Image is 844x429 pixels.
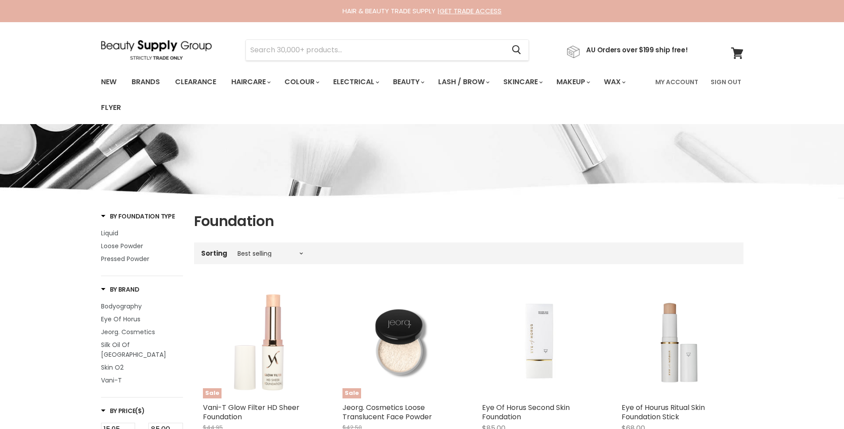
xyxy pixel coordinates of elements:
[327,73,385,91] a: Electrical
[90,7,755,16] div: HAIR & BEAUTY TRADE SUPPLY |
[432,73,495,91] a: Lash / Brow
[101,340,183,359] a: Silk Oil Of Morocco
[101,254,149,263] span: Pressed Powder
[342,285,455,398] a: Jeorg. Cosmetics Loose Translucent Face PowderSale
[622,285,735,398] a: Eye of Hourus Ritual Skin Foundation Stick
[101,242,143,250] span: Loose Powder
[342,388,361,398] span: Sale
[101,302,142,311] span: Bodyography
[101,340,166,359] span: Silk Oil Of [GEOGRAPHIC_DATA]
[101,241,183,251] a: Loose Powder
[101,212,175,221] h3: By Foundation Type
[101,375,183,385] a: Vani-T
[101,363,124,372] span: Skin O2
[125,73,167,91] a: Brands
[203,388,222,398] span: Sale
[101,228,183,238] a: Liquid
[168,73,223,91] a: Clearance
[597,73,631,91] a: Wax
[705,73,747,91] a: Sign Out
[482,402,570,422] a: Eye Of Horus Second Skin Foundation
[505,40,529,60] button: Search
[203,402,299,422] a: Vani-T Glow Filter HD Sheer Foundation
[246,40,505,60] input: Search
[101,314,183,324] a: Eye Of Horus
[203,285,316,398] a: Vani-T Glow Filter HD Sheer FoundationSale
[94,73,123,91] a: New
[497,73,548,91] a: Skincare
[622,402,705,422] a: Eye of Hourus Ritual Skin Foundation Stick
[94,98,128,117] a: Flyer
[386,73,430,91] a: Beauty
[101,363,183,372] a: Skin O2
[135,406,144,415] span: ($)
[482,285,595,398] a: Eye Of Horus Second Skin Foundation
[550,73,595,91] a: Makeup
[225,73,276,91] a: Haircare
[101,406,145,415] span: By Price
[90,69,755,121] nav: Main
[800,387,835,420] iframe: Gorgias live chat messenger
[101,285,140,294] h3: By Brand
[101,301,183,311] a: Bodyography
[94,69,650,121] ul: Main menu
[201,250,227,257] label: Sorting
[440,6,502,16] a: GET TRADE ACCESS
[194,212,743,230] h1: Foundation
[278,73,325,91] a: Colour
[245,39,529,61] form: Product
[101,406,145,415] h3: By Price($)
[101,315,140,324] span: Eye Of Horus
[101,254,183,264] a: Pressed Powder
[101,327,183,337] a: Jeorg. Cosmetics
[101,229,118,238] span: Liquid
[101,328,155,336] span: Jeorg. Cosmetics
[650,73,704,91] a: My Account
[101,376,122,385] span: Vani-T
[342,402,432,422] a: Jeorg. Cosmetics Loose Translucent Face Powder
